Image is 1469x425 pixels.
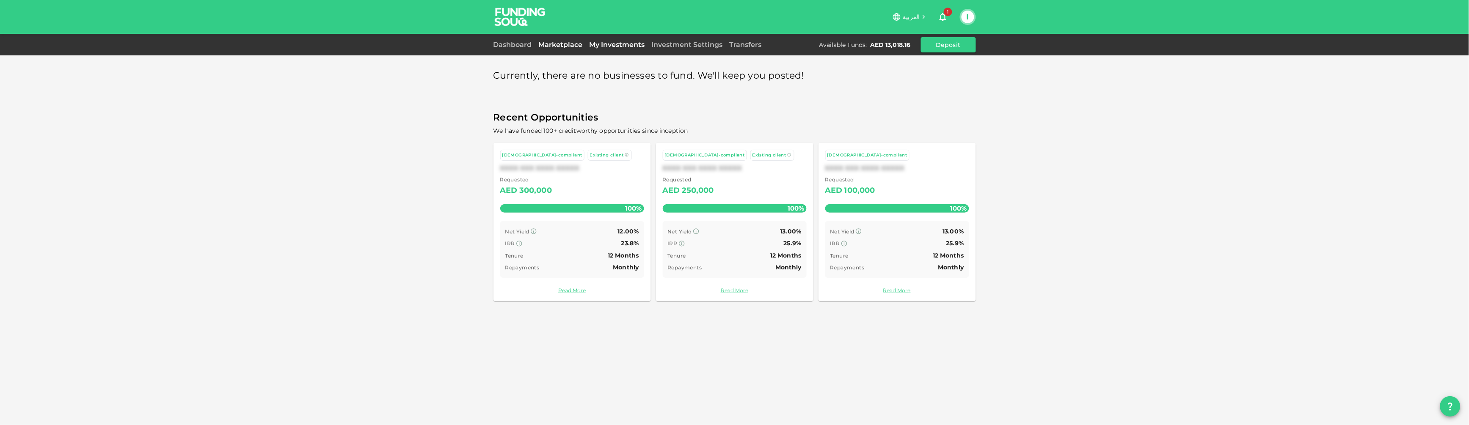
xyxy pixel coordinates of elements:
div: XXXX XXX XXXX XXXXX [825,164,969,172]
div: AED [663,184,680,197]
span: 25.9% [946,239,964,247]
span: Monthly [776,263,802,271]
div: XXXX XXX XXXX XXXXX [663,164,807,172]
span: Repayments [830,264,865,271]
a: Read More [500,286,644,294]
a: Read More [663,286,807,294]
div: 300,000 [519,184,552,197]
a: Transfers [726,41,765,49]
a: [DEMOGRAPHIC_DATA]-compliant Existing clientXXXX XXX XXXX XXXXX Requested AED250,000100% Net Yiel... [656,143,813,301]
div: AED [825,184,843,197]
span: 12 Months [608,252,639,259]
span: We have funded 100+ creditworthy opportunities since inception [493,127,688,134]
div: AED [500,184,518,197]
button: 1 [934,8,951,25]
a: [DEMOGRAPHIC_DATA]-compliant Existing clientXXXX XXX XXXX XXXXX Requested AED300,000100% Net Yiel... [493,143,651,301]
a: My Investments [586,41,648,49]
div: AED 13,018.16 [871,41,911,49]
span: 23.8% [621,239,639,247]
span: 12 Months [933,252,964,259]
span: Existing client [590,152,624,158]
span: 100% [948,202,969,214]
a: Investment Settings [648,41,726,49]
a: Dashboard [493,41,535,49]
span: Requested [663,175,714,184]
span: العربية [903,13,920,21]
span: IRR [830,240,840,247]
div: 100,000 [844,184,875,197]
div: 250,000 [682,184,714,197]
span: 13.00% [780,228,802,235]
span: 13.00% [943,228,964,235]
span: Net Yield [505,228,530,235]
span: IRR [668,240,678,247]
span: 12 Months [770,252,801,259]
span: Repayments [668,264,702,271]
span: Repayments [505,264,540,271]
span: IRR [505,240,515,247]
div: Available Funds : [819,41,867,49]
span: Net Yield [668,228,692,235]
span: Requested [825,175,876,184]
span: Tenure [830,252,849,259]
div: XXXX XXX XXXX XXXXX [500,164,644,172]
span: Monthly [938,263,964,271]
a: Marketplace [535,41,586,49]
div: [DEMOGRAPHIC_DATA]-compliant [827,152,907,159]
span: 12.00% [618,228,639,235]
span: 100% [786,202,807,214]
div: [DEMOGRAPHIC_DATA]-compliant [502,152,582,159]
span: 1 [944,8,952,16]
a: Read More [825,286,969,294]
span: Tenure [668,252,686,259]
button: question [1440,396,1461,417]
div: [DEMOGRAPHIC_DATA]-compliant [665,152,745,159]
button: Deposit [921,37,976,52]
span: 25.9% [784,239,802,247]
span: Recent Opportunities [493,110,976,126]
span: Net Yield [830,228,855,235]
span: Monthly [613,263,639,271]
span: Tenure [505,252,524,259]
a: [DEMOGRAPHIC_DATA]-compliantXXXX XXX XXXX XXXXX Requested AED100,000100% Net Yield 13.00% IRR 25.... [819,143,976,301]
span: Existing client [752,152,786,158]
span: 100% [623,202,644,214]
span: Currently, there are no businesses to fund. We'll keep you posted! [493,68,805,84]
button: I [962,11,974,23]
span: Requested [500,175,552,184]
